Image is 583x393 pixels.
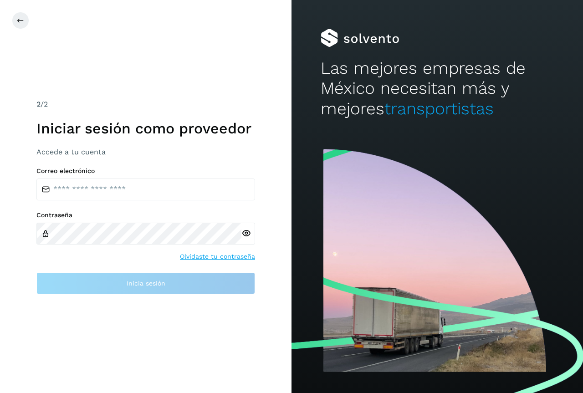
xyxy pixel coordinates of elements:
span: transportistas [384,99,494,118]
a: Olvidaste tu contraseña [180,252,255,261]
h2: Las mejores empresas de México necesitan más y mejores [321,58,554,119]
label: Contraseña [36,211,255,219]
button: Inicia sesión [36,272,255,294]
label: Correo electrónico [36,167,255,175]
div: /2 [36,99,255,110]
span: Inicia sesión [127,280,165,286]
h1: Iniciar sesión como proveedor [36,120,255,137]
span: 2 [36,100,41,108]
h3: Accede a tu cuenta [36,148,255,156]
